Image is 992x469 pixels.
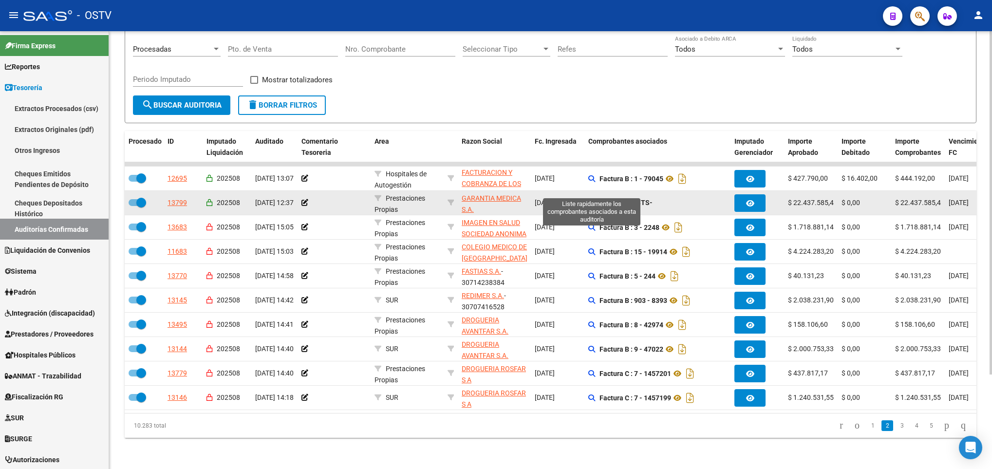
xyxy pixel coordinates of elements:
[374,194,425,213] span: Prestaciones Propias
[5,266,37,277] span: Sistema
[298,131,371,163] datatable-header-cell: Comentario Tesoreria
[458,131,531,163] datatable-header-cell: Razon Social
[895,137,941,156] span: Importe Comprobantes
[924,417,938,434] li: page 5
[255,223,294,231] span: [DATE] 15:05
[675,45,695,54] span: Todos
[867,420,879,431] a: 1
[949,320,969,328] span: [DATE]
[217,320,240,328] span: 202508
[895,345,941,353] span: $ 2.000.753,33
[599,199,653,206] strong: -VARIOS CPBTS-
[217,199,240,206] span: 202508
[8,9,19,21] mat-icon: menu
[168,137,174,145] span: ID
[77,5,112,26] span: - OSTV
[462,193,527,213] div: - 30708074949
[599,321,663,329] strong: Factura B : 8 - 42974
[217,247,240,255] span: 202508
[462,389,526,408] span: DROGUERIA ROSFAR S A
[462,137,502,145] span: Razon Social
[133,45,171,54] span: Procesadas
[386,345,398,353] span: SUR
[168,319,187,330] div: 13495
[850,420,864,431] a: go to previous page
[535,199,555,206] span: [DATE]
[206,137,243,156] span: Imputado Liquidación
[217,394,240,401] span: 202508
[462,388,527,408] div: - 30698255141
[5,61,40,72] span: Reportes
[371,131,444,163] datatable-header-cell: Area
[842,199,860,206] span: $ 0,00
[247,101,317,110] span: Borrar Filtros
[168,197,187,208] div: 13799
[788,272,824,280] span: $ 40.131,23
[262,74,333,86] span: Mostrar totalizadores
[672,220,685,235] i: Descargar documento
[891,131,945,163] datatable-header-cell: Importe Comprobantes
[5,433,32,444] span: SURGE
[251,131,298,163] datatable-header-cell: Auditado
[462,219,526,238] span: IMAGEN EN SALUD SOCIEDAD ANONIMA
[680,244,693,260] i: Descargar documento
[940,420,954,431] a: go to next page
[865,417,880,434] li: page 1
[5,82,42,93] span: Tesorería
[5,371,81,381] span: ANMAT - Trazabilidad
[949,296,969,304] span: [DATE]
[842,137,870,156] span: Importe Debitado
[788,345,834,353] span: $ 2.000.753,33
[895,417,909,434] li: page 3
[374,219,425,238] span: Prestaciones Propias
[5,245,90,256] span: Liquidación de Convenios
[676,171,689,187] i: Descargar documento
[896,420,908,431] a: 3
[5,329,94,339] span: Prestadores / Proveedores
[535,369,555,377] span: [DATE]
[842,394,860,401] span: $ 0,00
[5,350,75,360] span: Hospitales Públicos
[949,369,969,377] span: [DATE]
[842,272,860,280] span: $ 0,00
[895,223,941,231] span: $ 1.718.881,14
[142,101,222,110] span: Buscar Auditoria
[217,369,240,377] span: 202508
[168,246,187,257] div: 11683
[238,95,326,115] button: Borrar Filtros
[5,287,36,298] span: Padrón
[462,169,527,189] div: - 30715497456
[531,131,584,163] datatable-header-cell: Fc. Ingresada
[255,199,294,206] span: [DATE] 12:37
[949,394,969,401] span: [DATE]
[386,394,398,401] span: SUR
[255,174,294,182] span: [DATE] 13:07
[973,9,984,21] mat-icon: person
[168,343,187,355] div: 13144
[255,320,294,328] span: [DATE] 14:41
[956,420,970,431] a: go to last page
[168,392,187,403] div: 13146
[895,174,935,182] span: $ 444.192,00
[5,413,24,423] span: SUR
[599,175,663,183] strong: Factura B : 1 - 79045
[835,420,847,431] a: go to first page
[217,223,240,231] span: 202508
[949,137,988,156] span: Vencimiento FC
[788,174,828,182] span: $ 427.790,00
[125,413,293,438] div: 10.283 total
[462,339,527,359] div: - 30708335416
[842,223,860,231] span: $ 0,00
[168,222,187,233] div: 13683
[911,420,922,431] a: 4
[680,293,693,308] i: Descargar documento
[301,137,338,156] span: Comentario Tesoreria
[684,366,696,381] i: Descargar documento
[676,341,689,357] i: Descargar documento
[535,296,555,304] span: [DATE]
[949,174,969,182] span: [DATE]
[133,95,230,115] button: Buscar Auditoria
[788,369,828,377] span: $ 437.817,17
[255,369,294,377] span: [DATE] 14:40
[217,345,240,353] span: 202508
